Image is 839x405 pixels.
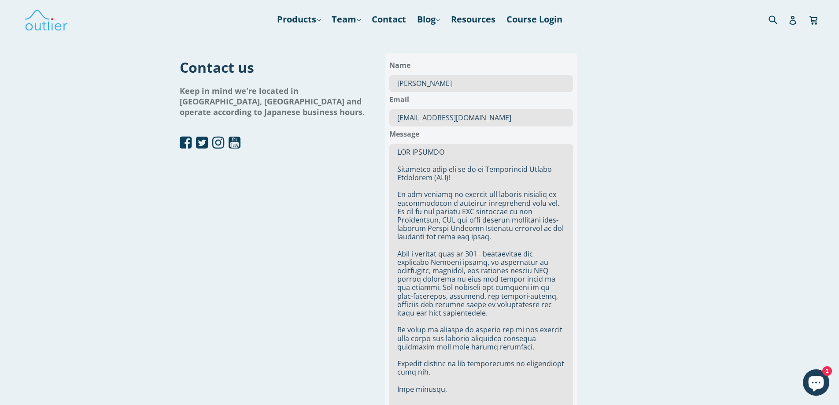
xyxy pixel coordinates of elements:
a: Resources [447,11,500,27]
inbox-online-store-chat: Shopify online store chat [800,369,832,398]
input: Search [766,10,791,28]
img: Outlier Linguistics [24,7,68,32]
a: Open Instagram profile [212,136,224,150]
label: Message [389,126,573,141]
a: Open YouTube profile [229,136,240,150]
h1: Keep in mind we're located in [GEOGRAPHIC_DATA], [GEOGRAPHIC_DATA] and operate according to Japan... [180,85,372,117]
a: Open Twitter profile [196,136,208,150]
a: Contact [367,11,410,27]
a: Blog [413,11,444,27]
a: Open Facebook profile [180,136,192,150]
a: Products [273,11,325,27]
label: Name [389,58,573,73]
a: Course Login [502,11,567,27]
a: Team [327,11,365,27]
label: Email [389,92,573,107]
h1: Contact us [180,58,372,77]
